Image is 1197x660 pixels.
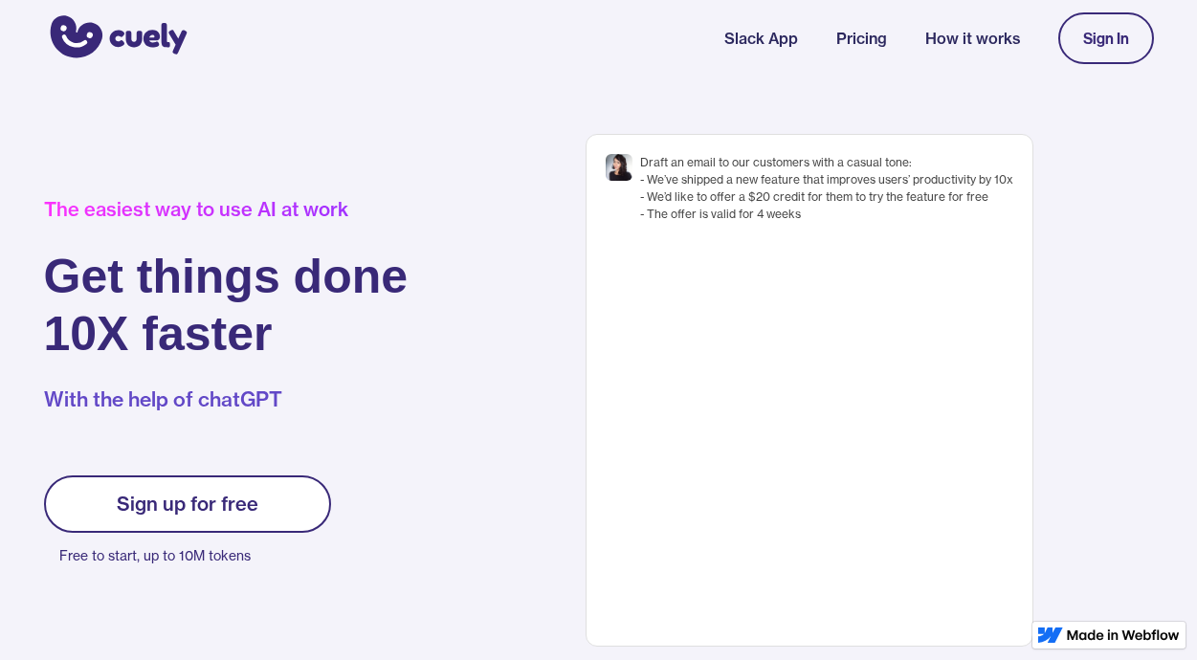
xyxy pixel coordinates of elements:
[1083,30,1129,47] div: Sign In
[1067,629,1180,641] img: Made in Webflow
[44,385,409,414] p: With the help of chatGPT
[44,248,409,363] h1: Get things done 10X faster
[44,198,409,221] div: The easiest way to use AI at work
[836,27,887,50] a: Pricing
[925,27,1020,50] a: How it works
[44,475,331,533] a: Sign up for free
[117,493,258,516] div: Sign up for free
[640,154,1013,223] div: Draft an email to our customers with a casual tone: - We’ve shipped a new feature that improves u...
[724,27,798,50] a: Slack App
[1058,12,1154,64] a: Sign In
[59,542,331,569] p: Free to start, up to 10M tokens
[44,3,188,74] a: home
